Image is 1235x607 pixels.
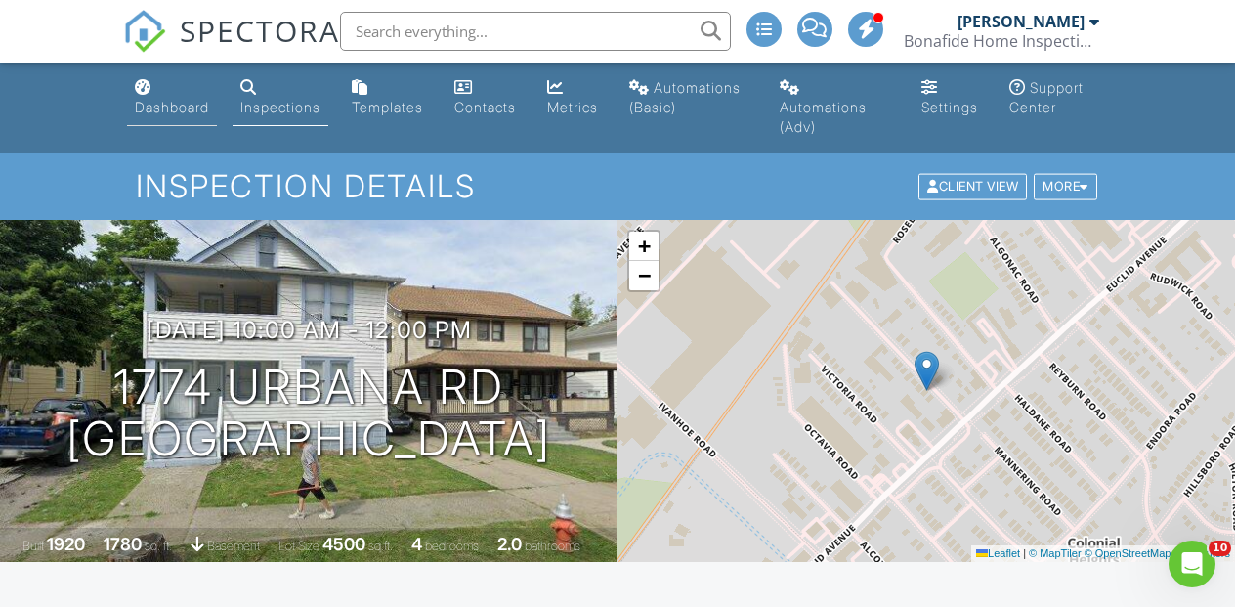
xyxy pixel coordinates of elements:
[180,10,340,51] span: SPECTORA
[547,99,598,115] div: Metrics
[240,99,320,115] div: Inspections
[123,10,166,53] img: The Best Home Inspection Software - Spectora
[1209,541,1231,556] span: 10
[1023,547,1026,559] span: |
[1009,79,1084,115] div: Support Center
[368,539,393,553] span: sq.ft.
[1085,547,1230,559] a: © OpenStreetMap contributors
[352,99,423,115] div: Templates
[145,539,172,553] span: sq. ft.
[425,539,479,553] span: bedrooms
[454,99,516,115] div: Contacts
[233,70,328,126] a: Inspections
[772,70,898,146] a: Automations (Advanced)
[1034,174,1097,200] div: More
[1001,70,1108,126] a: Support Center
[411,534,422,554] div: 4
[629,79,741,115] div: Automations (Basic)
[621,70,755,126] a: Automations (Basic)
[127,70,217,126] a: Dashboard
[322,534,365,554] div: 4500
[1169,541,1215,587] iframe: Intercom live chat
[629,232,659,261] a: Zoom in
[207,539,260,553] span: basement
[916,178,1032,193] a: Client View
[525,539,580,553] span: bathrooms
[915,351,939,391] img: Marker
[958,12,1085,31] div: [PERSON_NAME]
[539,70,606,126] a: Metrics
[780,99,867,135] div: Automations (Adv)
[136,169,1099,203] h1: Inspection Details
[497,534,522,554] div: 2.0
[638,234,651,258] span: +
[278,539,319,553] span: Lot Size
[904,31,1099,51] div: Bonafide Home Inspections
[66,362,551,465] h1: 1774 Urbana Rd [GEOGRAPHIC_DATA]
[123,26,340,67] a: SPECTORA
[104,534,142,554] div: 1780
[22,539,44,553] span: Built
[638,263,651,287] span: −
[629,261,659,290] a: Zoom out
[147,317,472,343] h3: [DATE] 10:00 am - 12:00 pm
[447,70,524,126] a: Contacts
[921,99,978,115] div: Settings
[914,70,986,126] a: Settings
[135,99,209,115] div: Dashboard
[1029,547,1082,559] a: © MapTiler
[918,174,1027,200] div: Client View
[340,12,731,51] input: Search everything...
[344,70,431,126] a: Templates
[976,547,1020,559] a: Leaflet
[47,534,85,554] div: 1920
